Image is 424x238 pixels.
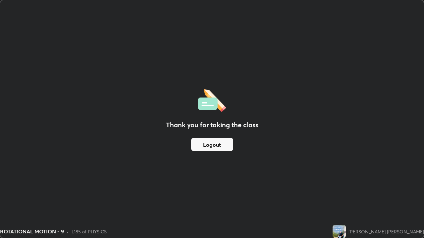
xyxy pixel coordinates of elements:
div: • [67,228,69,235]
h2: Thank you for taking the class [166,120,258,130]
div: L185 of PHYSICS [72,228,107,235]
button: Logout [191,138,233,151]
img: offlineFeedback.1438e8b3.svg [198,87,226,112]
img: 7d7f4a73bbfb4e50a1e6aa97a1a5dfaf.jpg [333,225,346,238]
div: [PERSON_NAME] [PERSON_NAME] [348,228,424,235]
